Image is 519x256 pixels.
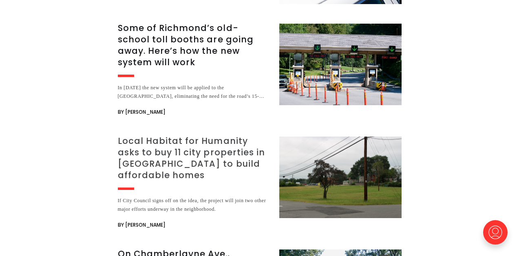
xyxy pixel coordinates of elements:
[118,196,269,214] div: If City Council signs off on the idea, the project will join two other major efforts underway in ...
[118,137,402,230] a: Local Habitat for Humanity asks to buy 11 city properties in [GEOGRAPHIC_DATA] to build affordabl...
[476,216,519,256] iframe: portal-trigger
[118,107,166,117] span: By [PERSON_NAME]
[118,24,402,117] a: Some of Richmond’s old-school toll booths are going away. Here’s how the new system will work In ...
[118,84,269,101] div: In [DATE] the new system will be applied to the [GEOGRAPHIC_DATA], eliminating the need for the r...
[118,135,269,181] h3: Local Habitat for Humanity asks to buy 11 city properties in [GEOGRAPHIC_DATA] to build affordabl...
[118,22,269,68] h3: Some of Richmond’s old-school toll booths are going away. Here’s how the new system will work
[118,220,166,230] span: By [PERSON_NAME]
[279,24,402,105] img: Some of Richmond’s old-school toll booths are going away. Here’s how the new system will work
[279,137,402,218] img: Local Habitat for Humanity asks to buy 11 city properties in Northside to build affordable homes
